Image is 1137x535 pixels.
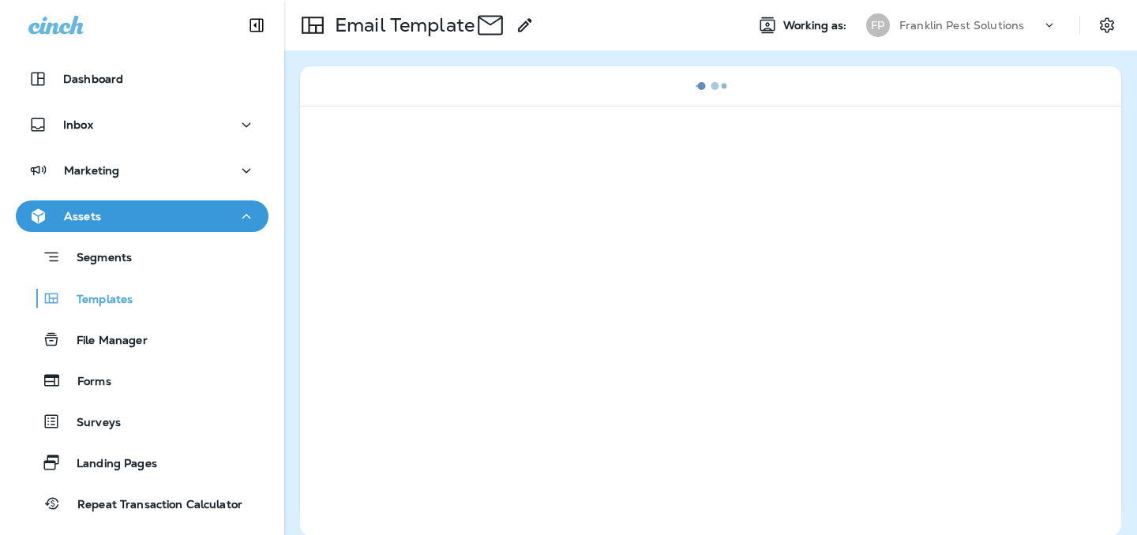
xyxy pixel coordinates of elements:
p: Inbox [63,118,93,131]
button: Templates [16,282,268,315]
p: Templates [61,293,133,308]
button: Forms [16,364,268,397]
div: FP [866,13,890,37]
button: Dashboard [16,63,268,95]
button: Landing Pages [16,446,268,479]
button: Collapse Sidebar [235,9,279,41]
button: Marketing [16,155,268,186]
p: Assets [64,210,101,223]
p: Repeat Transaction Calculator [62,498,242,513]
button: Assets [16,200,268,232]
button: Repeat Transaction Calculator [16,487,268,520]
p: Surveys [61,416,121,431]
button: Surveys [16,405,268,438]
p: File Manager [61,334,148,349]
p: Franklin Pest Solutions [899,19,1024,32]
p: Email Template [328,13,475,37]
p: Marketing [64,164,119,177]
button: Settings [1093,11,1121,39]
p: Landing Pages [61,457,157,472]
p: Forms [62,375,111,390]
p: Dashboard [63,73,123,85]
p: Segments [61,251,132,267]
button: Segments [16,240,268,274]
span: Working as: [783,19,850,32]
button: Inbox [16,109,268,140]
button: File Manager [16,323,268,356]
